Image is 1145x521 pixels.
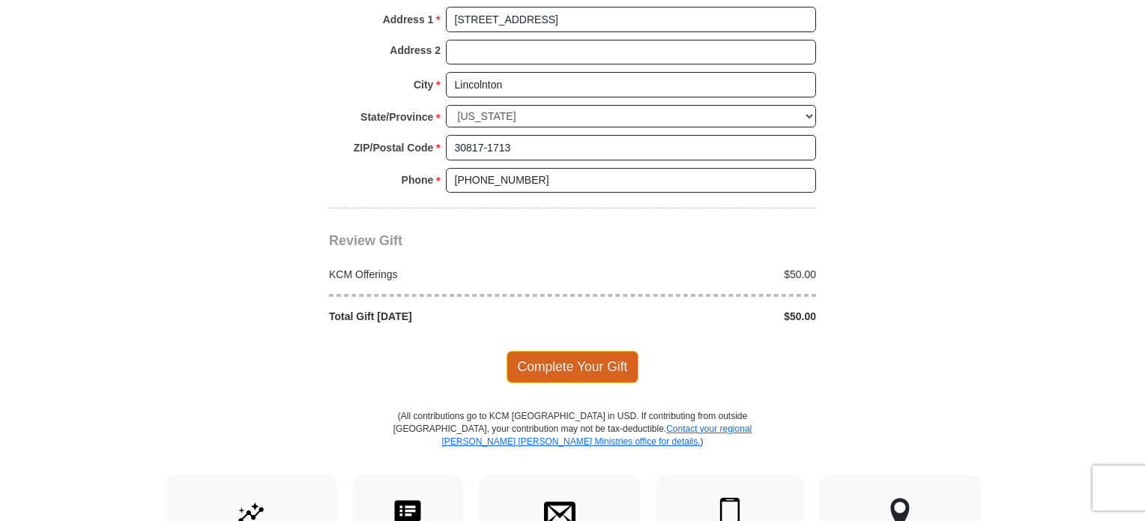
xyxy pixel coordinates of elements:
a: Contact your regional [PERSON_NAME] [PERSON_NAME] Ministries office for details. [441,424,752,447]
div: $50.00 [572,309,824,324]
span: Complete Your Gift [507,351,639,382]
strong: Address 1 [383,9,434,30]
strong: Address 2 [390,40,441,61]
div: $50.00 [572,267,824,282]
strong: City [414,74,433,95]
div: Total Gift [DATE] [321,309,573,324]
span: Review Gift [329,233,402,248]
strong: ZIP/Postal Code [354,137,434,158]
strong: Phone [402,169,434,190]
div: KCM Offerings [321,267,573,282]
strong: State/Province [360,106,433,127]
p: (All contributions go to KCM [GEOGRAPHIC_DATA] in USD. If contributing from outside [GEOGRAPHIC_D... [393,410,752,475]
